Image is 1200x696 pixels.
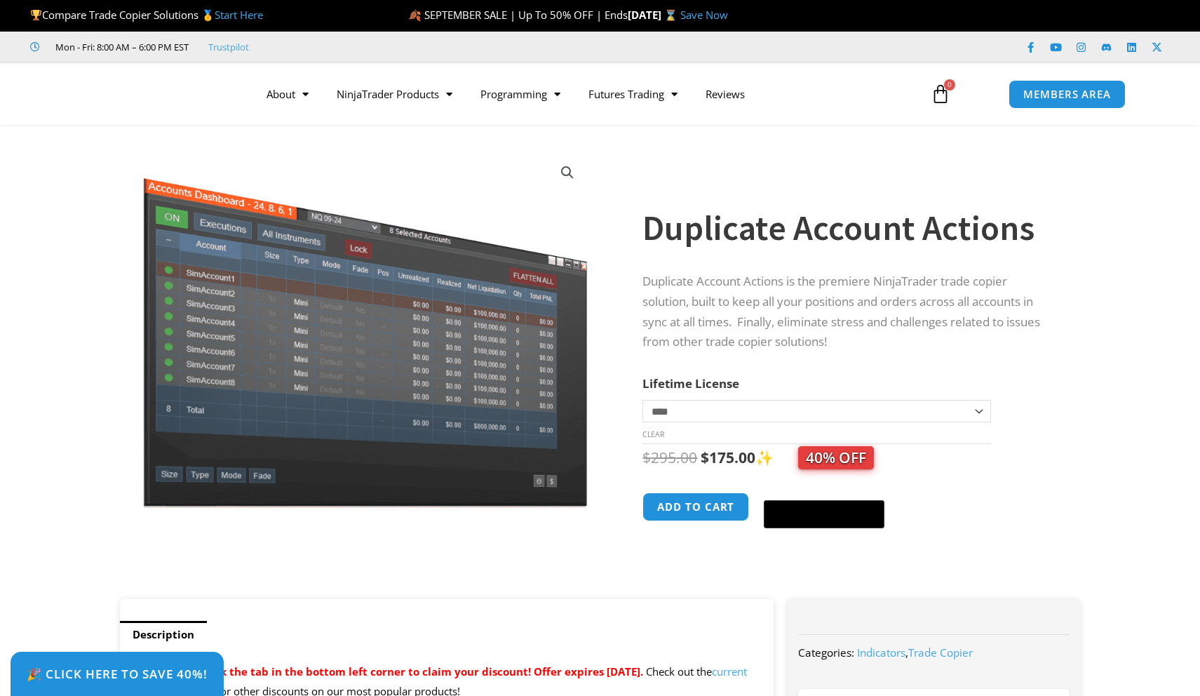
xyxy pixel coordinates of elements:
a: Start Here [215,8,263,22]
span: MEMBERS AREA [1023,89,1111,100]
span: Compare Trade Copier Solutions 🥇 [30,8,263,22]
span: Mon - Fri: 8:00 AM – 6:00 PM EST [52,39,189,55]
a: Clear options [642,429,664,439]
nav: Menu [252,78,915,110]
iframe: Secure payment input frame [761,490,887,492]
span: Categories: [798,645,854,660]
h1: Duplicate Account Actions [642,203,1052,253]
span: $ [701,448,709,467]
span: ✨ [755,448,874,467]
button: Add to cart [642,493,749,521]
img: LogoAI | Affordable Indicators – NinjaTrader [74,69,225,119]
a: Programming [466,78,574,110]
button: Buy with GPay [764,500,884,528]
span: 🍂 SEPTEMBER SALE | Up To 50% OFF | Ends [408,8,628,22]
a: MEMBERS AREA [1009,80,1126,109]
a: Reviews [692,78,759,110]
bdi: 175.00 [701,448,755,467]
p: Duplicate Account Actions is the premiere NinjaTrader trade copier solution, built to keep all yo... [642,272,1052,353]
span: 40% OFF [798,446,874,469]
a: Trade Copier [908,645,973,660]
span: , [857,645,973,660]
a: Futures Trading [574,78,692,110]
img: 🏆 [31,10,41,20]
a: Indicators [857,645,905,660]
a: View full-screen image gallery [555,160,580,185]
a: Trustpilot [208,39,249,55]
img: Screenshot 2024-08-26 15414455555 [140,149,591,508]
span: $ [642,448,651,467]
span: 🎉 Click Here to save 40%! [27,668,208,680]
a: 0 [910,74,971,114]
a: Description [120,621,207,648]
bdi: 295.00 [642,448,697,467]
a: Save Now [680,8,728,22]
span: 0 [944,79,955,91]
strong: [DATE] ⌛ [628,8,680,22]
a: 🎉 Click Here to save 40%! [11,652,224,696]
a: About [252,78,323,110]
label: Lifetime License [642,375,739,391]
a: NinjaTrader Products [323,78,466,110]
